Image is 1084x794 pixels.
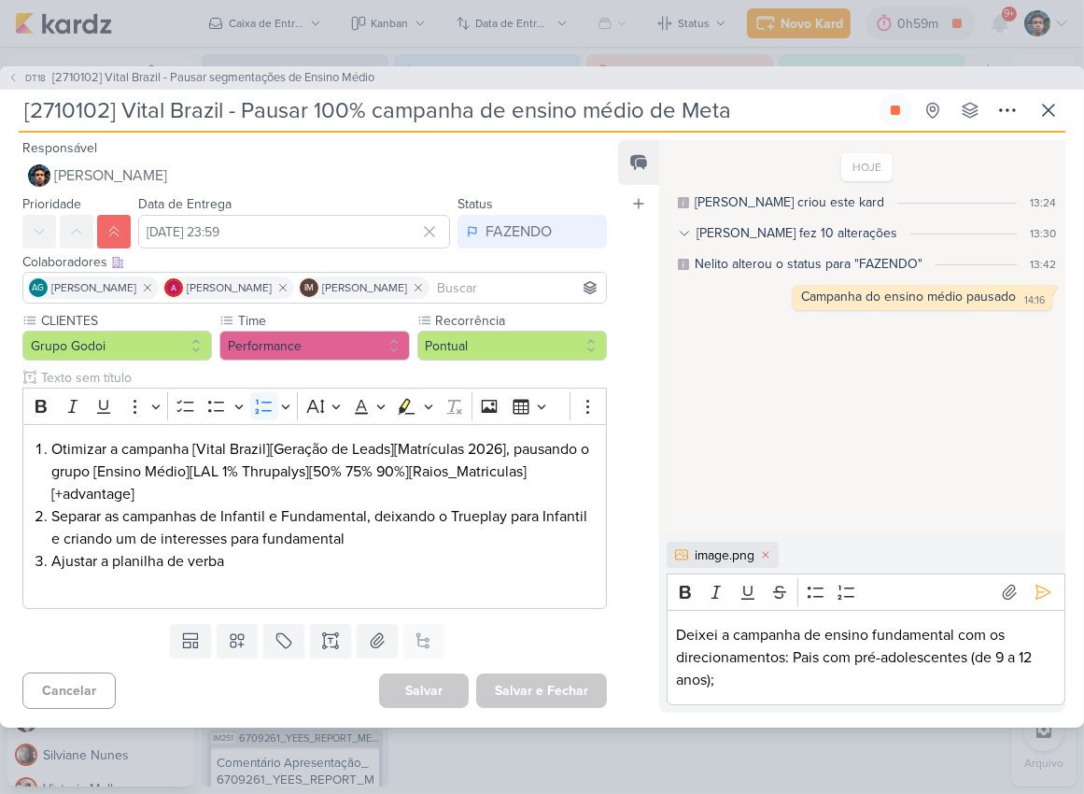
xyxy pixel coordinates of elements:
div: Editor editing area: main [22,424,607,610]
button: Cancelar [22,673,116,709]
div: 13:30 [1030,225,1056,242]
p: Deixei a campanha de ensino fundamental com os direcionamentos: Pais com pré-adolescentes (de 9 a... [676,624,1055,691]
input: Select a date [138,215,450,248]
li: Separar as campanhas de Infantil e Fundamental, deixando o Trueplay para Infantil e criando um de... [51,505,598,550]
div: Iara criou este kard [695,192,884,212]
button: Grupo Godoi [22,331,212,361]
label: CLIENTES [39,311,212,331]
div: Parar relógio [888,103,903,118]
button: Performance [219,331,409,361]
div: FAZENDO [486,220,552,243]
p: IM [304,284,314,293]
span: [PERSON_NAME] [187,279,272,296]
div: Isabella Machado Guimarães [300,278,318,297]
input: Kard Sem Título [19,93,875,127]
div: Editor toolbar [667,574,1065,610]
div: Colaboradores [22,252,607,272]
span: DT18 [22,71,49,85]
div: Campanha do ensino médio pausado [801,289,1016,305]
div: image.png [695,546,754,565]
div: Editor editing area: main [667,610,1065,706]
label: Recorrência [434,311,607,331]
div: Aline Gimenez Graciano [29,278,48,297]
button: FAZENDO [458,215,607,248]
input: Buscar [433,276,602,299]
div: 13:42 [1030,256,1056,273]
label: Responsável [22,140,97,156]
div: 13:24 [1030,194,1056,211]
input: Texto sem título [37,368,607,388]
button: [PERSON_NAME] [22,159,607,192]
div: [PERSON_NAME] fez 10 alterações [697,223,897,243]
span: [PERSON_NAME] [54,164,167,187]
label: Time [236,311,409,331]
span: [2710102] Vital Brazil - Pausar segmentações de Ensino Médio [52,69,374,88]
span: [PERSON_NAME] [322,279,407,296]
div: Nelito alterou o status para "FAZENDO" [695,254,922,274]
button: DT18 [2710102] Vital Brazil - Pausar segmentações de Ensino Médio [7,69,374,88]
button: Pontual [417,331,607,361]
span: [PERSON_NAME] [51,279,136,296]
li: Otimizar a campanha [Vital Brazil][Geração de Leads][Matrículas 2026], pausando o grupo [Ensino M... [51,438,598,505]
div: Este log é visível à todos no kard [678,197,689,208]
label: Data de Entrega [138,196,232,212]
div: Editor toolbar [22,388,607,424]
img: Alessandra Gomes [164,278,183,297]
img: Nelito Junior [28,164,50,187]
li: Ajustar a planilha de verba [51,550,598,595]
p: AG [33,284,45,293]
div: 14:16 [1024,293,1045,308]
label: Prioridade [22,196,81,212]
div: Este log é visível à todos no kard [678,259,689,270]
label: Status [458,196,493,212]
